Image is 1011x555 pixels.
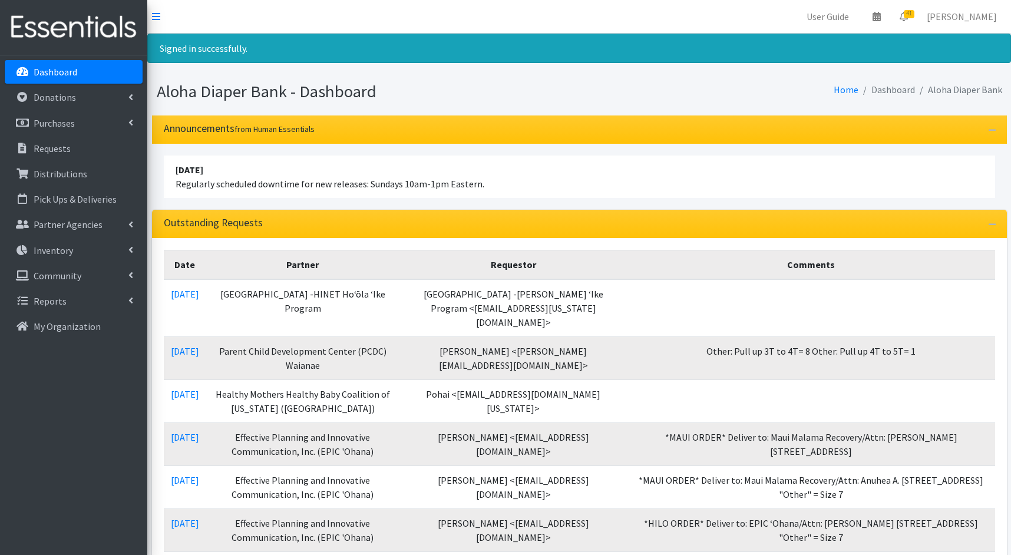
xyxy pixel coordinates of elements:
[5,162,143,186] a: Distributions
[206,279,400,337] td: [GEOGRAPHIC_DATA] -HINET Hoʻōla ʻIke Program
[34,321,101,332] p: My Organization
[234,124,315,134] small: from Human Essentials
[147,34,1011,63] div: Signed in successfully.
[5,60,143,84] a: Dashboard
[171,288,199,300] a: [DATE]
[399,422,627,465] td: [PERSON_NAME] <[EMAIL_ADDRESS][DOMAIN_NAME]>
[34,117,75,129] p: Purchases
[5,239,143,262] a: Inventory
[206,465,400,508] td: Effective Planning and Innovative Communication, Inc. (EPIC 'Ohana)
[34,66,77,78] p: Dashboard
[171,431,199,443] a: [DATE]
[834,84,858,95] a: Home
[5,289,143,313] a: Reports
[171,474,199,486] a: [DATE]
[5,315,143,338] a: My Organization
[904,10,914,18] span: 41
[34,168,87,180] p: Distributions
[399,336,627,379] td: [PERSON_NAME] <[PERSON_NAME][EMAIL_ADDRESS][DOMAIN_NAME]>
[890,5,917,28] a: 41
[399,465,627,508] td: [PERSON_NAME] <[EMAIL_ADDRESS][DOMAIN_NAME]>
[627,336,995,379] td: Other: Pull up 3T to 4T= 8 Other: Pull up 4T to 5T= 1
[627,508,995,551] td: *HILO ORDER* Deliver to: EPIC ‘Ohana/Attn: [PERSON_NAME] [STREET_ADDRESS] "Other" = Size 7
[5,213,143,236] a: Partner Agencies
[176,164,203,176] strong: [DATE]
[34,219,103,230] p: Partner Agencies
[5,187,143,211] a: Pick Ups & Deliveries
[5,264,143,288] a: Community
[34,143,71,154] p: Requests
[206,336,400,379] td: Parent Child Development Center (PCDC) Waianae
[399,379,627,422] td: Pohai <[EMAIL_ADDRESS][DOMAIN_NAME][US_STATE]>
[206,250,400,279] th: Partner
[917,5,1006,28] a: [PERSON_NAME]
[157,81,575,102] h1: Aloha Diaper Bank - Dashboard
[164,156,995,198] li: Regularly scheduled downtime for new releases: Sundays 10am-1pm Eastern.
[34,295,67,307] p: Reports
[171,388,199,400] a: [DATE]
[206,508,400,551] td: Effective Planning and Innovative Communication, Inc. (EPIC 'Ohana)
[164,217,263,229] h3: Outstanding Requests
[206,422,400,465] td: Effective Planning and Innovative Communication, Inc. (EPIC 'Ohana)
[34,270,81,282] p: Community
[915,81,1002,98] li: Aloha Diaper Bank
[399,279,627,337] td: [GEOGRAPHIC_DATA] -[PERSON_NAME] ʻIke Program <[EMAIL_ADDRESS][US_STATE][DOMAIN_NAME]>
[171,517,199,529] a: [DATE]
[5,85,143,109] a: Donations
[164,123,315,135] h3: Announcements
[171,345,199,357] a: [DATE]
[164,250,206,279] th: Date
[206,379,400,422] td: Healthy Mothers Healthy Baby Coalition of [US_STATE] ([GEOGRAPHIC_DATA])
[34,91,76,103] p: Donations
[5,137,143,160] a: Requests
[399,250,627,279] th: Requestor
[34,193,117,205] p: Pick Ups & Deliveries
[858,81,915,98] li: Dashboard
[627,465,995,508] td: *MAUI ORDER* Deliver to: Maui Malama Recovery/Attn: Anuhea A. [STREET_ADDRESS] "Other" = Size 7
[627,250,995,279] th: Comments
[797,5,858,28] a: User Guide
[5,111,143,135] a: Purchases
[34,245,73,256] p: Inventory
[627,422,995,465] td: *MAUI ORDER* Deliver to: Maui Malama Recovery/Attn: [PERSON_NAME] [STREET_ADDRESS]
[5,8,143,47] img: HumanEssentials
[399,508,627,551] td: [PERSON_NAME] <[EMAIL_ADDRESS][DOMAIN_NAME]>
